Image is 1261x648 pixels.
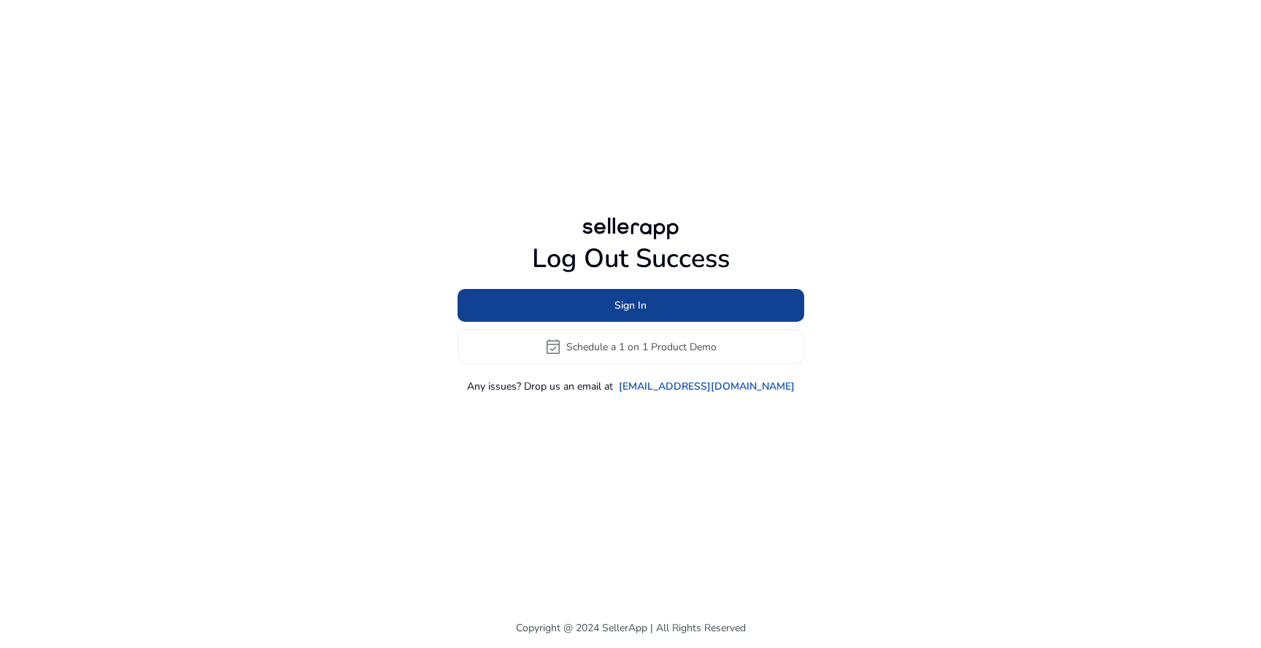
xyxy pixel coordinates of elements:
[458,289,804,322] button: Sign In
[458,243,804,274] h1: Log Out Success
[619,379,795,394] a: [EMAIL_ADDRESS][DOMAIN_NAME]
[614,298,647,313] span: Sign In
[458,329,804,364] button: event_availableSchedule a 1 on 1 Product Demo
[467,379,613,394] p: Any issues? Drop us an email at
[544,338,562,355] span: event_available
